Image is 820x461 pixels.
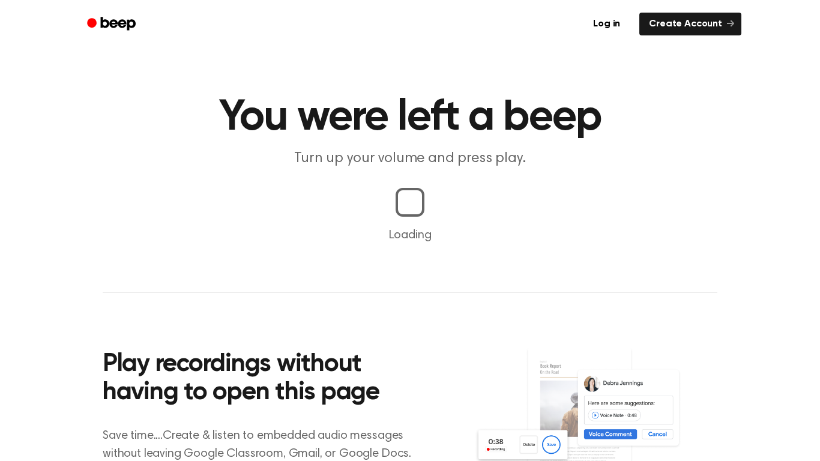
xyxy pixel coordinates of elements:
a: Create Account [639,13,741,35]
p: Loading [14,226,806,244]
p: Turn up your volume and press play. [179,149,641,169]
a: Beep [79,13,146,36]
h1: You were left a beep [103,96,717,139]
a: Log in [581,10,632,38]
h2: Play recordings without having to open this page [103,351,426,408]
